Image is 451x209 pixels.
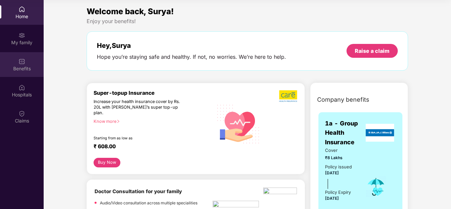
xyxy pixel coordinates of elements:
div: ₹ 608.00 [94,143,206,151]
img: svg+xml;base64,PHN2ZyBpZD0iSG9tZSIgeG1sbnM9Imh0dHA6Ly93d3cudzMub3JnLzIwMDAvc3ZnIiB3aWR0aD0iMjAiIG... [19,6,25,13]
div: Increase your health insurance cover by Rs. 20L with [PERSON_NAME]’s super top-up plan. [94,99,184,116]
img: svg+xml;base64,PHN2ZyBpZD0iSG9zcGl0YWxzIiB4bWxucz0iaHR0cDovL3d3dy53My5vcmcvMjAwMC9zdmciIHdpZHRoPS... [19,84,25,91]
img: svg+xml;base64,PHN2ZyBpZD0iQ2xhaW0iIHhtbG5zPSJodHRwOi8vd3d3LnczLm9yZy8yMDAwL3N2ZyIgd2lkdGg9IjIwIi... [19,110,25,117]
img: physica%20-%20Edited.png [263,188,297,196]
span: [DATE] [325,170,339,175]
div: Super-topup Insurance [94,90,213,96]
img: svg+xml;base64,PHN2ZyB4bWxucz0iaHR0cDovL3d3dy53My5vcmcvMjAwMC9zdmciIHhtbG5zOnhsaW5rPSJodHRwOi8vd3... [213,98,264,150]
div: Enjoy your benefits! [87,18,408,25]
img: b5dec4f62d2307b9de63beb79f102df3.png [279,90,298,102]
span: Cover [325,147,356,154]
span: Company benefits [317,95,369,104]
div: Starting from as low as [94,136,185,141]
div: Raise a claim [355,47,389,54]
img: icon [365,176,387,198]
b: Doctor Consultation for your family [95,188,182,194]
span: ₹8 Lakhs [325,155,356,161]
span: right [116,120,120,123]
div: Know more [94,119,209,123]
img: svg+xml;base64,PHN2ZyB3aWR0aD0iMjAiIGhlaWdodD0iMjAiIHZpZXdCb3g9IjAgMCAyMCAyMCIgZmlsbD0ibm9uZSIgeG... [19,32,25,39]
div: Policy issued [325,163,352,170]
div: Hope you’re staying safe and healthy. If not, no worries. We’re here to help. [97,53,286,60]
div: Policy Expiry [325,189,351,196]
div: Hey, Surya [97,42,286,50]
span: Welcome back, Surya! [87,7,174,16]
p: Audio/Video consultation across multiple specialities [100,200,197,206]
span: 1a - Group Health Insurance [325,119,364,147]
img: svg+xml;base64,PHN2ZyBpZD0iQmVuZWZpdHMiIHhtbG5zPSJodHRwOi8vd3d3LnczLm9yZy8yMDAwL3N2ZyIgd2lkdGg9Ij... [19,58,25,65]
button: Buy Now [94,158,120,167]
img: insurerLogo [366,124,394,142]
span: [DATE] [325,196,339,201]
